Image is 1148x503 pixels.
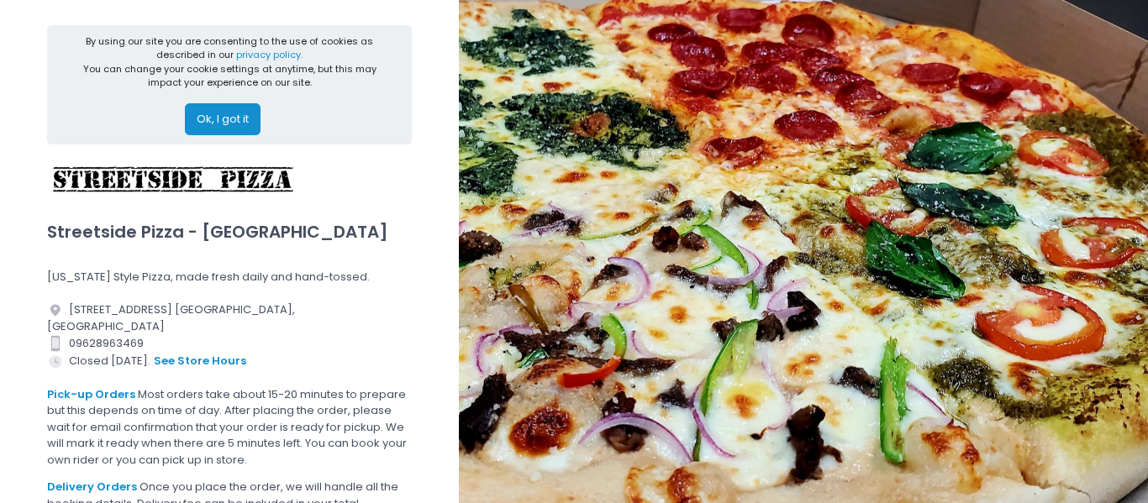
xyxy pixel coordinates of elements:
b: Delivery Orders [47,479,137,495]
a: privacy policy. [236,48,303,61]
div: [US_STATE] Style Pizza, made fresh daily and hand-tossed. [47,269,412,286]
div: Streetside Pizza - [GEOGRAPHIC_DATA] [47,205,412,258]
div: By using our site you are consenting to the use of cookies as described in our You can change you... [76,34,384,90]
button: see store hours [153,352,247,370]
div: Closed [DATE]. [47,352,412,370]
div: [STREET_ADDRESS] [GEOGRAPHIC_DATA], [GEOGRAPHIC_DATA] [47,301,412,335]
b: Pick-up Orders [47,386,135,402]
img: Streetside Pizza [47,155,299,205]
button: Ok, I got it [185,103,261,135]
div: 09628963469 [47,335,412,352]
div: Most orders take about 15-20 minutes to prepare but this depends on time of day. After placing th... [47,386,412,469]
